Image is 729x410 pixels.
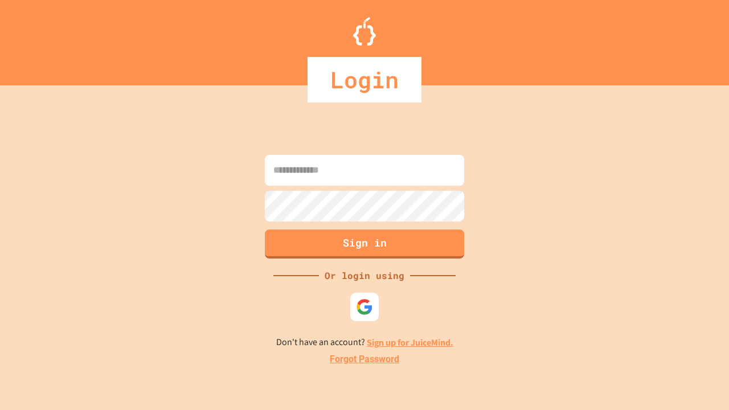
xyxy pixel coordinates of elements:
[330,352,399,366] a: Forgot Password
[367,337,453,348] a: Sign up for JuiceMind.
[319,269,410,282] div: Or login using
[353,17,376,46] img: Logo.svg
[356,298,373,315] img: google-icon.svg
[265,229,464,259] button: Sign in
[276,335,453,350] p: Don't have an account?
[308,57,421,102] div: Login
